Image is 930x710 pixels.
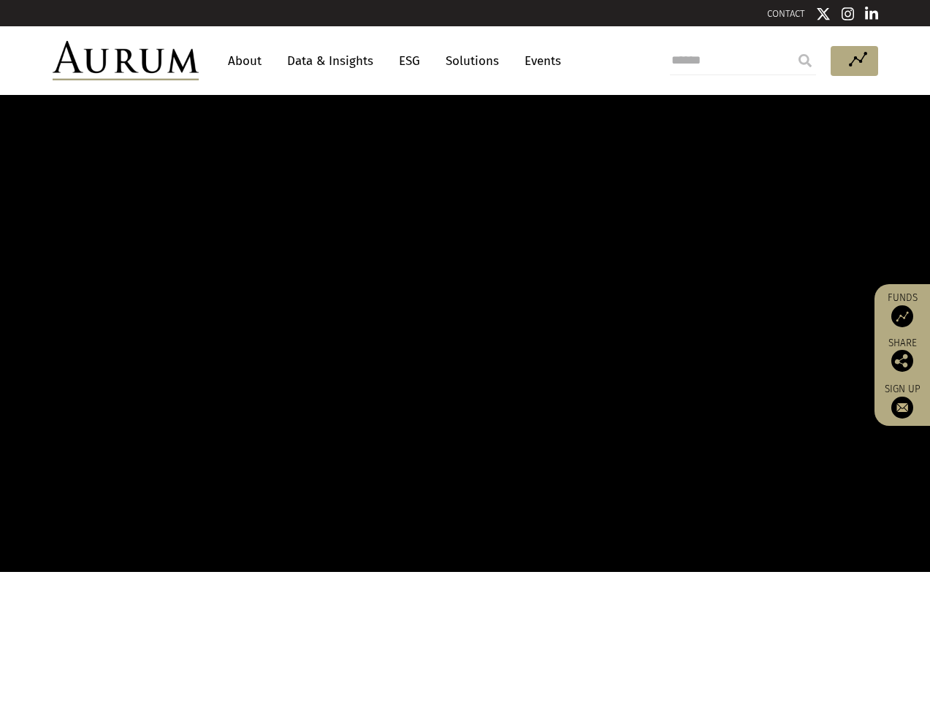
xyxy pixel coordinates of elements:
[865,7,878,21] img: Linkedin icon
[891,305,913,327] img: Access Funds
[891,397,913,419] img: Sign up to our newsletter
[438,47,506,75] a: Solutions
[882,383,923,419] a: Sign up
[842,7,855,21] img: Instagram icon
[816,7,831,21] img: Twitter icon
[891,350,913,372] img: Share this post
[221,47,269,75] a: About
[53,41,199,80] img: Aurum
[767,8,805,19] a: CONTACT
[517,47,561,75] a: Events
[280,47,381,75] a: Data & Insights
[392,47,427,75] a: ESG
[882,291,923,327] a: Funds
[882,338,923,372] div: Share
[790,46,820,75] input: Submit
